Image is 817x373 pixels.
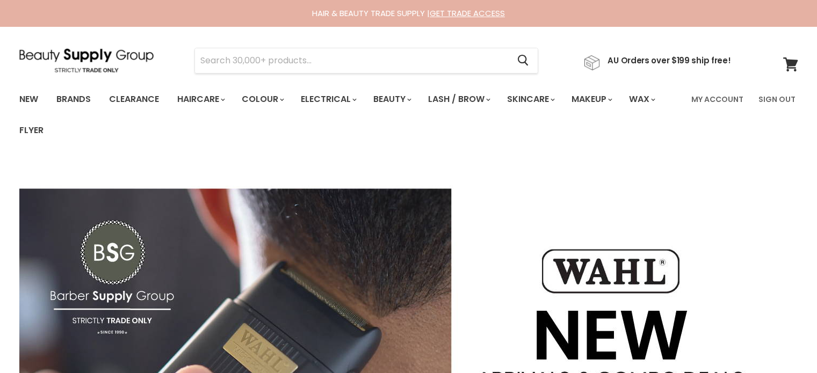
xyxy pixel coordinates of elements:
a: GET TRADE ACCESS [430,8,505,19]
a: New [11,88,46,111]
input: Search [195,48,509,73]
a: Haircare [169,88,232,111]
a: My Account [685,88,750,111]
a: Skincare [499,88,561,111]
a: Brands [48,88,99,111]
a: Colour [234,88,291,111]
a: Beauty [365,88,418,111]
a: Sign Out [752,88,802,111]
iframe: Gorgias live chat messenger [763,323,806,362]
button: Search [509,48,538,73]
div: HAIR & BEAUTY TRADE SUPPLY | [6,8,812,19]
a: Flyer [11,119,52,142]
ul: Main menu [11,84,685,146]
a: Electrical [293,88,363,111]
a: Wax [621,88,662,111]
nav: Main [6,84,812,146]
a: Makeup [563,88,619,111]
a: Clearance [101,88,167,111]
a: Lash / Brow [420,88,497,111]
form: Product [194,48,538,74]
